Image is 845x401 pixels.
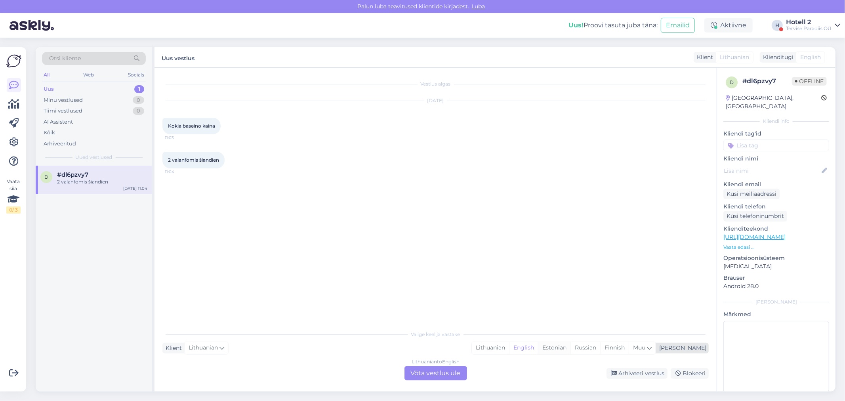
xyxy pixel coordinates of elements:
[162,80,709,88] div: Vestlus algas
[6,206,21,214] div: 0 / 3
[723,310,829,319] p: Märkmed
[133,96,144,104] div: 0
[538,342,570,354] div: Estonian
[123,185,147,191] div: [DATE] 11:04
[723,118,829,125] div: Kliendi info
[742,76,792,86] div: # dl6pzvy7
[412,358,460,365] div: Lithuanian to English
[772,20,783,31] div: H
[723,211,787,222] div: Küsi telefoninumbrit
[723,298,829,306] div: [PERSON_NAME]
[133,107,144,115] div: 0
[723,130,829,138] p: Kliendi tag'id
[168,123,215,129] span: Kokia baseino kaina
[162,331,709,338] div: Valige keel ja vastake
[600,342,629,354] div: Finnish
[44,96,83,104] div: Minu vestlused
[469,3,488,10] span: Luba
[404,366,467,380] div: Võta vestlus üle
[760,53,793,61] div: Klienditugi
[723,202,829,211] p: Kliendi telefon
[44,85,54,93] div: Uus
[44,129,55,137] div: Kõik
[726,94,821,111] div: [GEOGRAPHIC_DATA], [GEOGRAPHIC_DATA]
[82,70,96,80] div: Web
[44,140,76,148] div: Arhiveeritud
[76,154,113,161] span: Uued vestlused
[134,85,144,93] div: 1
[472,342,509,354] div: Lithuanian
[723,139,829,151] input: Lisa tag
[704,18,753,32] div: Aktiivne
[6,53,21,69] img: Askly Logo
[656,344,706,352] div: [PERSON_NAME]
[44,118,73,126] div: AI Assistent
[723,180,829,189] p: Kliendi email
[786,25,832,32] div: Tervise Paradiis OÜ
[49,54,81,63] span: Otsi kliente
[168,157,219,163] span: 2 valanfomis šiandien
[661,18,695,33] button: Emailid
[607,368,668,379] div: Arhiveeri vestlus
[189,344,218,352] span: Lithuanian
[723,155,829,163] p: Kliendi nimi
[786,19,832,25] div: Hotell 2
[633,344,645,351] span: Muu
[720,53,749,61] span: Lithuanian
[694,53,713,61] div: Klient
[44,107,82,115] div: Tiimi vestlused
[568,21,584,29] b: Uus!
[57,171,88,178] span: #dl6pzvy7
[730,79,734,85] span: d
[162,97,709,104] div: [DATE]
[126,70,146,80] div: Socials
[44,174,48,180] span: d
[165,169,195,175] span: 11:04
[724,166,820,175] input: Lisa nimi
[723,233,786,241] a: [URL][DOMAIN_NAME]
[162,344,182,352] div: Klient
[509,342,538,354] div: English
[723,262,829,271] p: [MEDICAL_DATA]
[723,274,829,282] p: Brauser
[6,178,21,214] div: Vaata siia
[570,342,600,354] div: Russian
[162,52,195,63] label: Uus vestlus
[165,135,195,141] span: 11:03
[792,77,827,86] span: Offline
[723,282,829,290] p: Android 28.0
[800,53,821,61] span: English
[42,70,51,80] div: All
[723,244,829,251] p: Vaata edasi ...
[57,178,147,185] div: 2 valanfomis šiandien
[723,254,829,262] p: Operatsioonisüsteem
[568,21,658,30] div: Proovi tasuta juba täna:
[786,19,840,32] a: Hotell 2Tervise Paradiis OÜ
[723,225,829,233] p: Klienditeekond
[671,368,709,379] div: Blokeeri
[723,189,780,199] div: Küsi meiliaadressi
